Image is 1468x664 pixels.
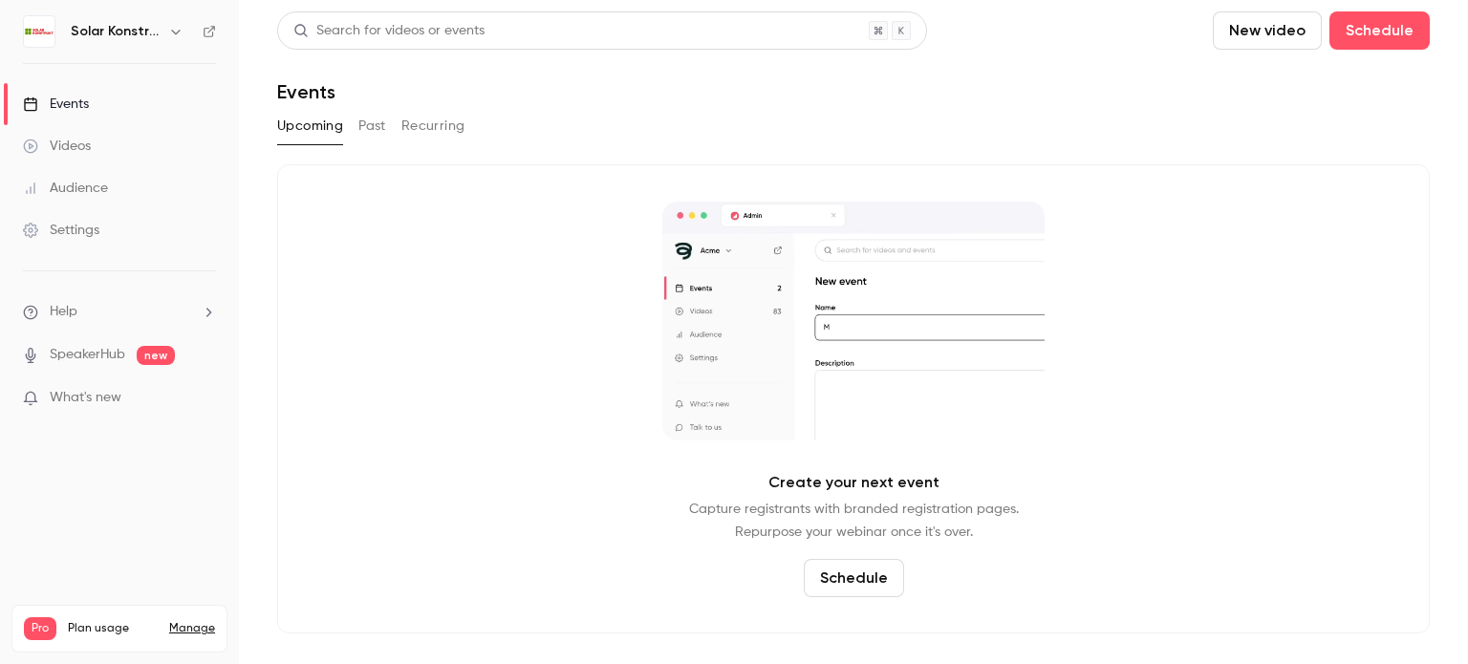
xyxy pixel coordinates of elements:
p: Create your next event [768,471,939,494]
div: Videos [23,137,91,156]
h6: Solar Konstrukt Kft. [71,22,161,41]
li: help-dropdown-opener [23,302,216,322]
button: Schedule [1329,11,1430,50]
div: Search for videos or events [293,21,485,41]
img: Solar Konstrukt Kft. [24,16,54,47]
span: Plan usage [68,621,158,636]
span: Help [50,302,77,322]
button: New video [1213,11,1322,50]
span: What's new [50,388,121,408]
div: Events [23,95,89,114]
a: Manage [169,621,215,636]
div: Settings [23,221,99,240]
a: SpeakerHub [50,345,125,365]
p: Capture registrants with branded registration pages. Repurpose your webinar once it's over. [689,498,1019,544]
button: Past [358,111,386,141]
h1: Events [277,80,335,103]
span: Pro [24,617,56,640]
button: Upcoming [277,111,343,141]
span: new [137,346,175,365]
div: Audience [23,179,108,198]
button: Recurring [401,111,465,141]
button: Schedule [804,559,904,597]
